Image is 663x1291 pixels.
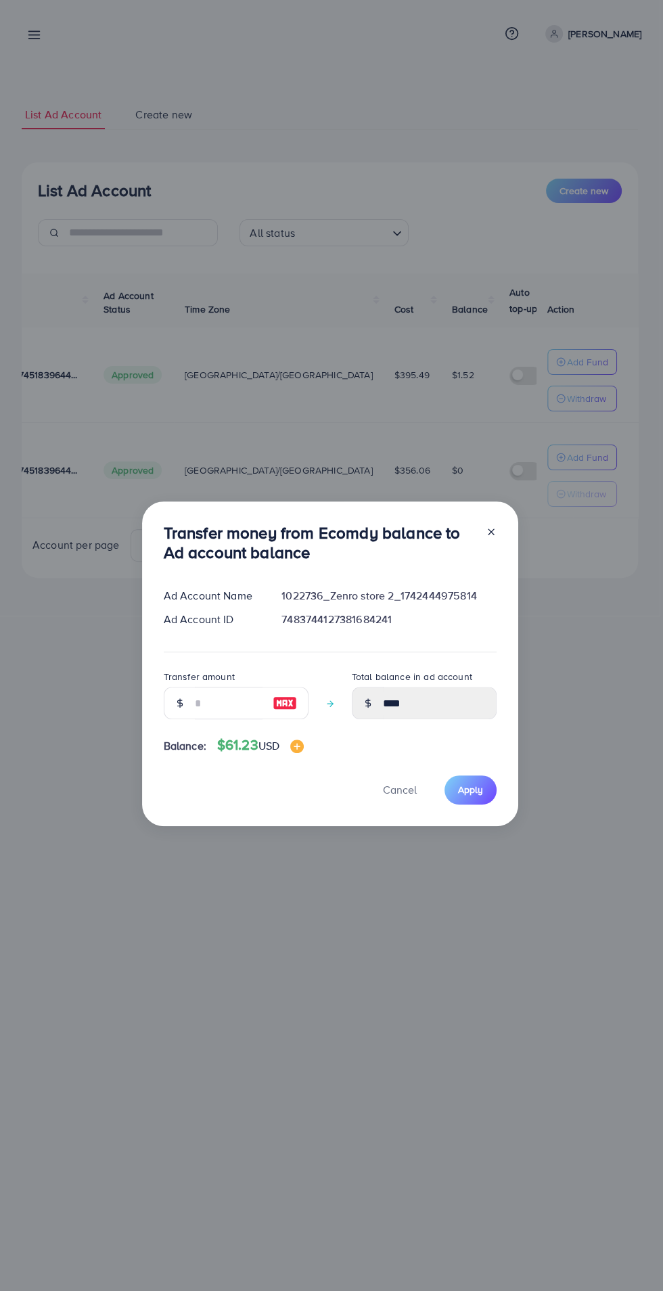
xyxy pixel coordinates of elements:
span: Apply [458,783,483,796]
button: Apply [444,775,497,805]
img: image [290,740,304,753]
div: Ad Account Name [153,588,271,604]
h3: Transfer money from Ecomdy balance to Ad account balance [164,523,475,562]
div: Ad Account ID [153,612,271,627]
iframe: Chat [605,1230,653,1281]
span: USD [258,738,279,753]
label: Transfer amount [164,670,235,683]
img: image [273,695,297,711]
button: Cancel [366,775,434,805]
span: Cancel [383,782,417,797]
span: Balance: [164,738,206,754]
div: 1022736_Zenro store 2_1742444975814 [271,588,507,604]
h4: $61.23 [217,737,304,754]
label: Total balance in ad account [352,670,472,683]
div: 7483744127381684241 [271,612,507,627]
